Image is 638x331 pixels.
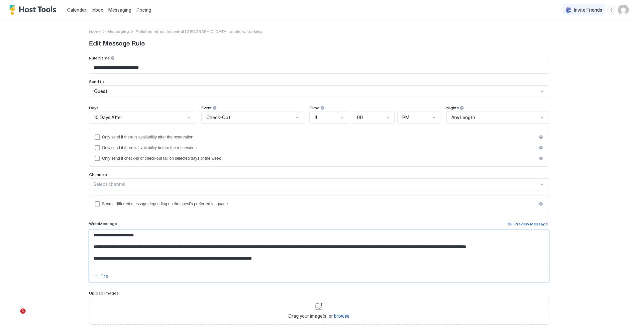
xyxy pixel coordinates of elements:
div: User profile [618,5,629,15]
div: Only send if there is availability after the reservation [102,135,537,139]
span: Home [89,29,101,34]
span: 1 [20,308,26,314]
div: beforeReservation [95,145,543,150]
span: Messaging [108,7,131,13]
span: Check-Out [206,115,230,121]
span: Drag your image(s) or [288,313,350,319]
span: 00 [357,115,363,121]
a: Inbox [92,6,103,13]
span: Channels [89,172,107,177]
span: Event [201,105,212,110]
span: Messaging [107,29,129,34]
button: Tag [93,272,109,280]
iframe: Intercom live chat [7,308,23,324]
span: Edit Message Rule [89,38,549,47]
span: Days [89,105,99,110]
div: Only send if check-in or check-out fall on selected days of the week [102,156,537,161]
span: 4 [314,115,318,121]
span: Time [309,105,319,110]
span: Invite Friends [574,7,602,13]
span: 10 Days After [94,115,122,121]
div: Send a different message depending on the guest's preferred language [102,202,537,206]
button: Preview Message [507,220,549,228]
textarea: Input Field [89,230,549,269]
span: Write Message [89,221,117,226]
span: Inbox [92,7,103,13]
div: Only send if there is availability before the reservation [102,145,537,150]
span: Calendar [67,7,86,13]
span: Any Length [451,115,475,121]
span: Nights [446,105,459,110]
div: Breadcrumb [89,28,101,35]
a: Host Tools Logo [9,5,59,15]
a: Home [89,28,101,35]
a: Messaging [108,6,131,13]
span: Send to [89,79,104,84]
div: menu [607,6,615,14]
div: Tag [101,273,108,279]
span: Upload Images [89,290,119,295]
a: Calendar [67,6,86,13]
span: Rule Name [89,55,110,60]
span: browse [334,313,350,319]
div: Select channel [93,181,539,187]
div: Breadcrumb [107,29,129,34]
span: Breadcrumb [136,29,263,34]
input: Input Field [89,62,549,73]
span: Pricing [137,7,151,13]
div: isLimited [95,156,543,161]
span: PM [402,115,409,121]
div: languagesEnabled [95,201,543,207]
span: Guest [94,88,107,94]
div: afterReservation [95,134,543,140]
div: Preview Message [514,221,548,227]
